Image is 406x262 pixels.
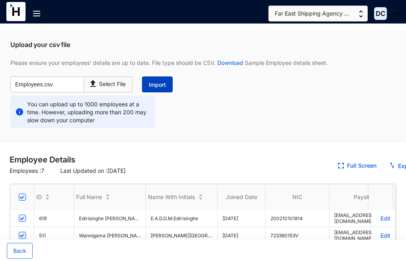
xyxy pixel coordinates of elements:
span: Name With Initials [148,194,195,200]
td: [DATE] [218,210,266,227]
p: Last Updated on : [DATE] [60,167,126,175]
span: Import [149,81,166,89]
a: Edit [376,215,390,222]
td: 723360153V [266,227,329,244]
a: Full Screen [347,162,376,169]
td: 200210101814 [266,210,329,227]
span: Far East Shipping Agency ... [275,9,349,18]
span: DC [376,10,385,17]
span: E.A.D.D.M.Edirisinghe [151,215,198,221]
a: Download [216,59,245,66]
p: Select File [99,80,126,88]
td: 619 [34,210,74,227]
img: upload-icon.e7779a65feecae32d790bdb39620e36f.svg [88,77,99,88]
td: [DATE] [218,227,266,244]
img: up-down-arrow.74152d26bf9780fbf563ca9c90304185.svg [359,10,363,18]
th: Joined Date [218,184,266,210]
span: ID [36,194,42,200]
span: [EMAIL_ADDRESS][DOMAIN_NAME] [334,229,376,241]
p: You can upload up to 1000 employees at a time. However, uploading more than 200 may slow down you... [24,100,149,124]
button: Full Screen [332,158,383,174]
p: Upload your csv file [10,40,396,49]
span: Full Name [76,194,102,200]
p: Employee Details [10,154,75,165]
span: Edirisinghe [PERSON_NAME] [PERSON_NAME] [79,215,183,221]
th: ID [34,184,74,210]
img: menu-out.303cd30ef9f6dc493f087f509d1c4ae4.svg [33,11,40,16]
img: export.331d0dd4d426c9acf19646af862b8729.svg [389,162,395,168]
td: 511 [34,227,74,244]
p: Employees : 7 [10,167,44,175]
button: Import [142,76,173,92]
a: Edit [376,232,390,239]
img: alert-informational.856c831170432ec0227b3ddd54954d9a.svg [15,100,24,124]
th: NIC [266,184,329,210]
input: No file selected [10,76,84,92]
span: Back [13,247,26,255]
button: Back [7,243,33,259]
span: [EMAIL_ADDRESS][DOMAIN_NAME] [334,212,376,224]
th: Full Name [74,184,146,210]
span: Wannigama [PERSON_NAME] [PERSON_NAME] [79,233,185,239]
td: W. R. P. Perera [146,227,218,244]
p: Please ensure your employees' details are up to date. File type should be CSV. Sample Employee de... [10,49,396,76]
button: Far East Shipping Agency ... [268,6,368,22]
img: expand.44ba77930b780aef2317a7ddddf64422.svg [338,163,344,168]
img: dropdown-black.8e83cc76930a90b1a4fdb6d089b7bf3a.svg [391,12,400,15]
th: Name With Initials [146,184,218,210]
